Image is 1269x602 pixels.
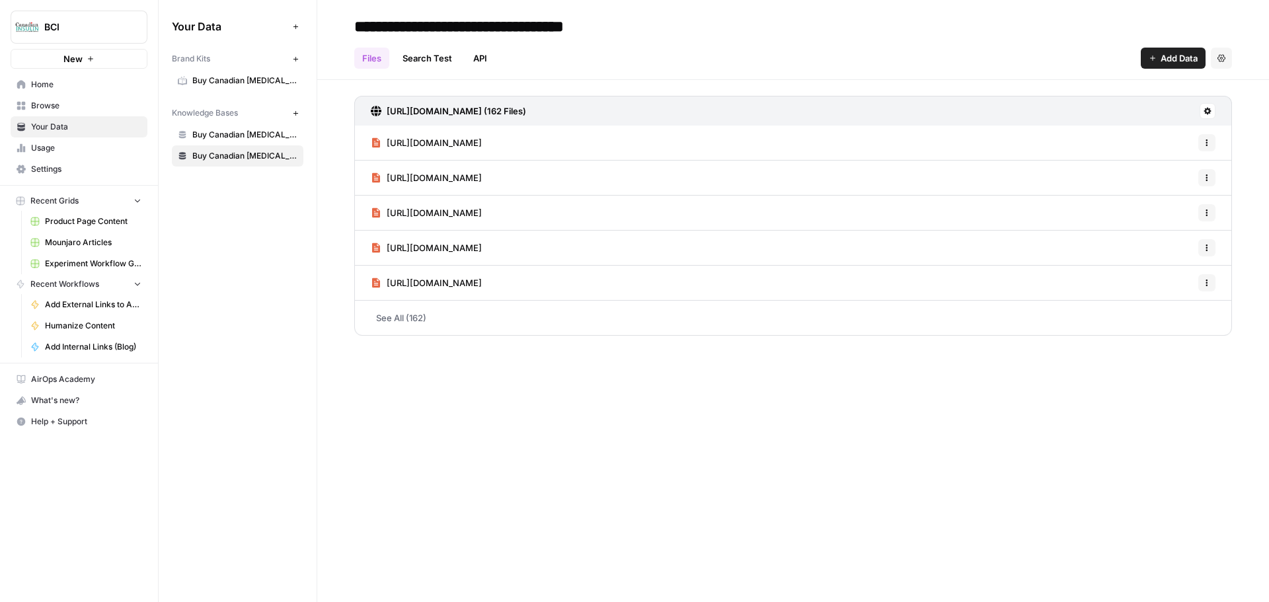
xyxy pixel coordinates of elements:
button: Help + Support [11,411,147,432]
a: [URL][DOMAIN_NAME] [371,266,482,300]
span: Humanize Content [45,320,141,332]
span: [URL][DOMAIN_NAME] [387,171,482,184]
button: New [11,49,147,69]
span: Browse [31,100,141,112]
span: Settings [31,163,141,175]
span: Help + Support [31,416,141,428]
button: Workspace: BCI [11,11,147,44]
span: Knowledge Bases [172,107,238,119]
span: Add Data [1161,52,1198,65]
a: Settings [11,159,147,180]
a: Mounjaro Articles [24,232,147,253]
img: BCI Logo [15,15,39,39]
button: What's new? [11,390,147,411]
span: Mounjaro Articles [45,237,141,248]
span: AirOps Academy [31,373,141,385]
a: Buy Canadian [MEDICAL_DATA]: Product Pages [172,145,303,167]
a: Search Test [395,48,460,69]
div: What's new? [11,391,147,410]
a: [URL][DOMAIN_NAME] (162 Files) [371,96,526,126]
span: Experiment Workflow Grid [45,258,141,270]
a: [URL][DOMAIN_NAME] [371,196,482,230]
a: API [465,48,495,69]
a: AirOps Academy [11,369,147,390]
span: Your Data [172,19,288,34]
span: Recent Workflows [30,278,99,290]
span: Recent Grids [30,195,79,207]
span: Product Page Content [45,215,141,227]
span: Your Data [31,121,141,133]
a: Browse [11,95,147,116]
a: [URL][DOMAIN_NAME] [371,126,482,160]
a: Buy Canadian [MEDICAL_DATA] [172,70,303,91]
span: Add Internal Links (Blog) [45,341,141,353]
a: Experiment Workflow Grid [24,253,147,274]
a: Home [11,74,147,95]
a: Add Internal Links (Blog) [24,336,147,357]
span: [URL][DOMAIN_NAME] [387,136,482,149]
a: Buy Canadian [MEDICAL_DATA] Blog [172,124,303,145]
a: [URL][DOMAIN_NAME] [371,161,482,195]
span: Buy Canadian [MEDICAL_DATA]: Product Pages [192,150,297,162]
a: [URL][DOMAIN_NAME] [371,231,482,265]
a: Product Page Content [24,211,147,232]
span: [URL][DOMAIN_NAME] [387,276,482,289]
button: Add Data [1141,48,1206,69]
button: Recent Grids [11,191,147,211]
span: Buy Canadian [MEDICAL_DATA] [192,75,297,87]
a: Files [354,48,389,69]
a: See All (162) [354,301,1232,335]
span: [URL][DOMAIN_NAME] [387,206,482,219]
span: New [63,52,83,65]
h3: [URL][DOMAIN_NAME] (162 Files) [387,104,526,118]
a: Humanize Content [24,315,147,336]
span: Usage [31,142,141,154]
span: Brand Kits [172,53,210,65]
a: Usage [11,137,147,159]
a: Your Data [11,116,147,137]
button: Recent Workflows [11,274,147,294]
span: Home [31,79,141,91]
span: Buy Canadian [MEDICAL_DATA] Blog [192,129,297,141]
span: BCI [44,20,124,34]
span: [URL][DOMAIN_NAME] [387,241,482,254]
a: Add External Links to Article [24,294,147,315]
span: Add External Links to Article [45,299,141,311]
